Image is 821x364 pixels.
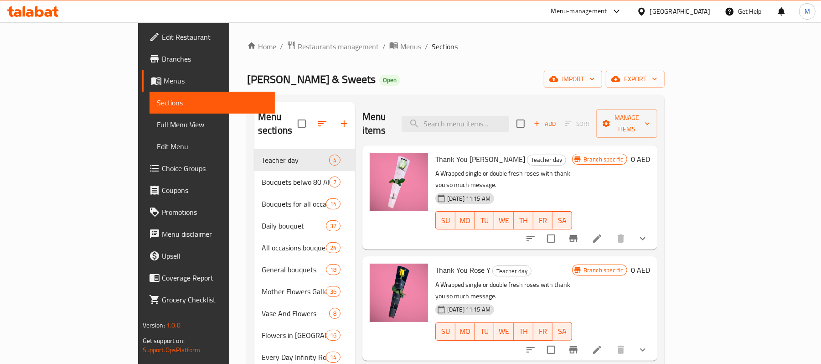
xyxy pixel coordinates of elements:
div: items [326,220,341,231]
button: TH [514,322,533,341]
div: Teacher day [492,265,532,276]
span: Promotions [162,207,268,218]
a: Upsell [142,245,275,267]
span: 14 [326,353,340,362]
span: Coverage Report [162,272,268,283]
span: Teacher day [262,155,329,166]
span: 4 [330,156,340,165]
button: sort-choices [520,339,542,361]
a: Coupons [142,179,275,201]
span: Edit Menu [157,141,268,152]
nav: breadcrumb [247,41,665,52]
div: items [326,352,341,363]
button: TU [475,211,494,229]
button: Manage items [596,109,657,138]
span: General bouquets [262,264,326,275]
button: export [606,71,665,88]
button: WE [494,322,514,341]
span: Thank You Rose Y [435,263,491,277]
input: search [402,116,509,132]
div: Menu-management [551,6,607,17]
span: Upsell [162,250,268,261]
button: SA [552,211,572,229]
span: TU [478,325,491,338]
span: Get support on: [143,335,185,347]
svg: Show Choices [637,233,648,244]
span: Open [379,76,400,84]
button: delete [610,339,632,361]
span: 1.0.0 [166,319,181,331]
span: 36 [326,287,340,296]
a: Sections [150,92,275,114]
span: Bouquets belwo 80 AED [262,177,329,187]
span: Menus [164,75,268,86]
div: Open [379,75,400,86]
a: Menus [389,41,421,52]
span: Menu disclaimer [162,229,268,239]
a: Coverage Report [142,267,275,289]
p: A Wrapped single or double fresh roses with thank you so much message. [435,279,572,302]
a: Restaurants management [287,41,379,52]
div: Mother Flowers Gallery36 [254,281,355,302]
span: SA [556,214,568,227]
a: Promotions [142,201,275,223]
span: [PERSON_NAME] & Sweets [247,69,376,89]
h6: 0 AED [631,153,650,166]
button: TH [514,211,533,229]
span: Bouquets for all occasions [262,198,326,209]
div: Daily bouquet37 [254,215,355,237]
span: Teacher day [527,155,566,165]
a: Support.OpsPlatform [143,344,201,356]
button: SU [435,211,455,229]
span: Branches [162,53,268,64]
li: / [425,41,428,52]
div: Flowers in Vase [262,330,326,341]
div: items [329,155,341,166]
span: Select section [511,114,530,133]
div: items [326,264,341,275]
button: import [544,71,602,88]
span: TU [478,214,491,227]
a: Menu disclaimer [142,223,275,245]
div: items [326,286,341,297]
a: Grocery Checklist [142,289,275,311]
button: Branch-specific-item [563,339,584,361]
span: FR [537,214,549,227]
span: TH [517,325,530,338]
span: Sections [157,97,268,108]
button: WE [494,211,514,229]
span: M [805,6,810,16]
span: Sort sections [311,113,333,135]
li: / [280,41,283,52]
span: Manage items [604,112,650,135]
span: 24 [326,244,340,252]
img: Thank You Rose Y [370,264,428,322]
h6: 0 AED [631,264,650,276]
img: Thank You Rose W [370,153,428,211]
button: sort-choices [520,228,542,250]
span: 37 [326,222,340,230]
span: import [551,73,595,85]
button: delete [610,228,632,250]
span: MO [459,325,471,338]
span: Mother Flowers Gallery [262,286,326,297]
button: show more [632,339,654,361]
span: Select to update [542,229,561,248]
button: Branch-specific-item [563,228,584,250]
div: Vase And Flowers [262,308,329,319]
div: [GEOGRAPHIC_DATA] [650,6,710,16]
button: FR [533,322,553,341]
button: SU [435,322,455,341]
span: SU [439,214,452,227]
span: Choice Groups [162,163,268,174]
span: Every Day Infinity Rose [262,352,326,363]
span: Select section first [559,117,596,131]
div: Bouquets belwo 80 AED7 [254,171,355,193]
div: Daily bouquet [262,220,326,231]
span: 14 [326,200,340,208]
